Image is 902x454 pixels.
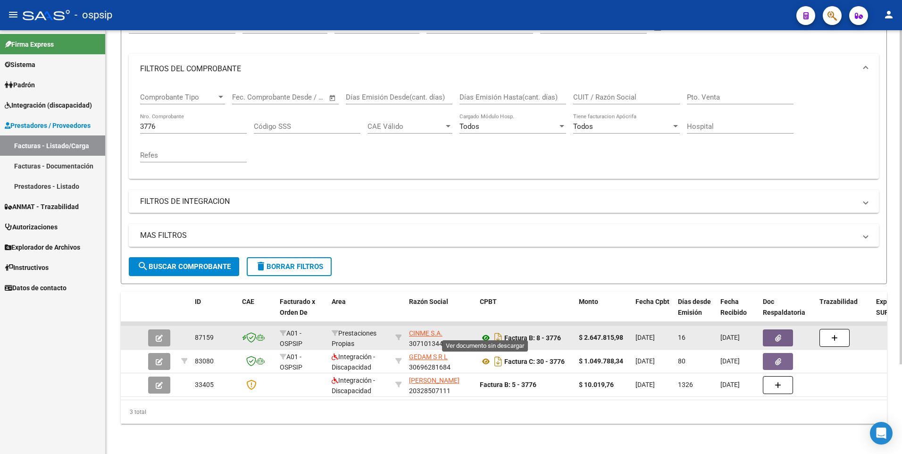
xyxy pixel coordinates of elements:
[409,298,448,305] span: Razón Social
[140,64,856,74] mat-panel-title: FILTROS DEL COMPROBANTE
[5,222,58,232] span: Autorizaciones
[332,298,346,305] span: Area
[678,334,685,341] span: 16
[5,120,91,131] span: Prestadores / Proveedores
[409,329,443,337] span: CINME S.A.
[129,84,879,179] div: FILTROS DEL COMPROBANTE
[492,354,504,369] i: Descargar documento
[191,292,238,333] datatable-header-cell: ID
[579,381,614,388] strong: $ 10.019,76
[5,59,35,70] span: Sistema
[674,292,717,333] datatable-header-cell: Días desde Emisión
[632,292,674,333] datatable-header-cell: Fecha Cpbt
[137,262,231,271] span: Buscar Comprobante
[5,100,92,110] span: Integración (discapacidad)
[232,93,263,101] input: Start date
[678,381,693,388] span: 1326
[409,375,472,395] div: 20328507111
[5,262,49,273] span: Instructivos
[328,292,392,333] datatable-header-cell: Area
[720,334,740,341] span: [DATE]
[405,292,476,333] datatable-header-cell: Razón Social
[332,377,375,395] span: Integración - Discapacidad
[129,190,879,213] mat-expansion-panel-header: FILTROS DE INTEGRACION
[720,357,740,365] span: [DATE]
[678,357,685,365] span: 80
[459,122,479,131] span: Todos
[409,352,472,371] div: 30696281684
[255,262,323,271] span: Borrar Filtros
[492,330,504,345] i: Descargar documento
[280,353,302,371] span: A01 - OSPSIP
[121,400,887,424] div: 3 total
[409,353,448,361] span: GEDAM S R L
[575,292,632,333] datatable-header-cell: Monto
[579,334,623,341] strong: $ 2.647.815,98
[238,292,276,333] datatable-header-cell: CAE
[280,329,302,348] span: A01 - OSPSIP
[367,122,444,131] span: CAE Válido
[480,381,536,388] strong: Factura B: 5 - 3776
[276,292,328,333] datatable-header-cell: Facturado x Orden De
[332,353,375,371] span: Integración - Discapacidad
[759,292,816,333] datatable-header-cell: Doc Respaldatoria
[870,422,893,445] div: Open Intercom Messenger
[480,298,497,305] span: CPBT
[816,292,872,333] datatable-header-cell: Trazabilidad
[255,261,267,272] mat-icon: delete
[409,328,472,348] div: 30710134495
[409,377,459,384] span: [PERSON_NAME]
[635,298,669,305] span: Fecha Cpbt
[720,381,740,388] span: [DATE]
[635,381,655,388] span: [DATE]
[129,257,239,276] button: Buscar Comprobante
[271,93,317,101] input: End date
[247,257,332,276] button: Borrar Filtros
[5,39,54,50] span: Firma Express
[635,357,655,365] span: [DATE]
[678,298,711,316] span: Días desde Emisión
[819,298,858,305] span: Trazabilidad
[717,292,759,333] datatable-header-cell: Fecha Recibido
[140,196,856,207] mat-panel-title: FILTROS DE INTEGRACION
[195,357,214,365] span: 83080
[242,298,254,305] span: CAE
[129,54,879,84] mat-expansion-panel-header: FILTROS DEL COMPROBANTE
[763,298,805,316] span: Doc Respaldatoria
[5,202,79,212] span: ANMAT - Trazabilidad
[140,230,856,241] mat-panel-title: MAS FILTROS
[332,329,376,348] span: Prestaciones Propias
[720,298,747,316] span: Fecha Recibido
[883,9,894,20] mat-icon: person
[635,334,655,341] span: [DATE]
[504,334,561,342] strong: Factura B: 8 - 3776
[75,5,112,25] span: - ospsip
[195,298,201,305] span: ID
[579,298,598,305] span: Monto
[5,283,67,293] span: Datos de contacto
[327,92,338,103] button: Open calendar
[137,261,149,272] mat-icon: search
[140,93,217,101] span: Comprobante Tipo
[195,334,214,341] span: 87159
[5,242,80,252] span: Explorador de Archivos
[579,357,623,365] strong: $ 1.049.788,34
[573,122,593,131] span: Todos
[476,292,575,333] datatable-header-cell: CPBT
[8,9,19,20] mat-icon: menu
[129,224,879,247] mat-expansion-panel-header: MAS FILTROS
[504,358,565,365] strong: Factura C: 30 - 3776
[5,80,35,90] span: Padrón
[280,298,315,316] span: Facturado x Orden De
[195,381,214,388] span: 33405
